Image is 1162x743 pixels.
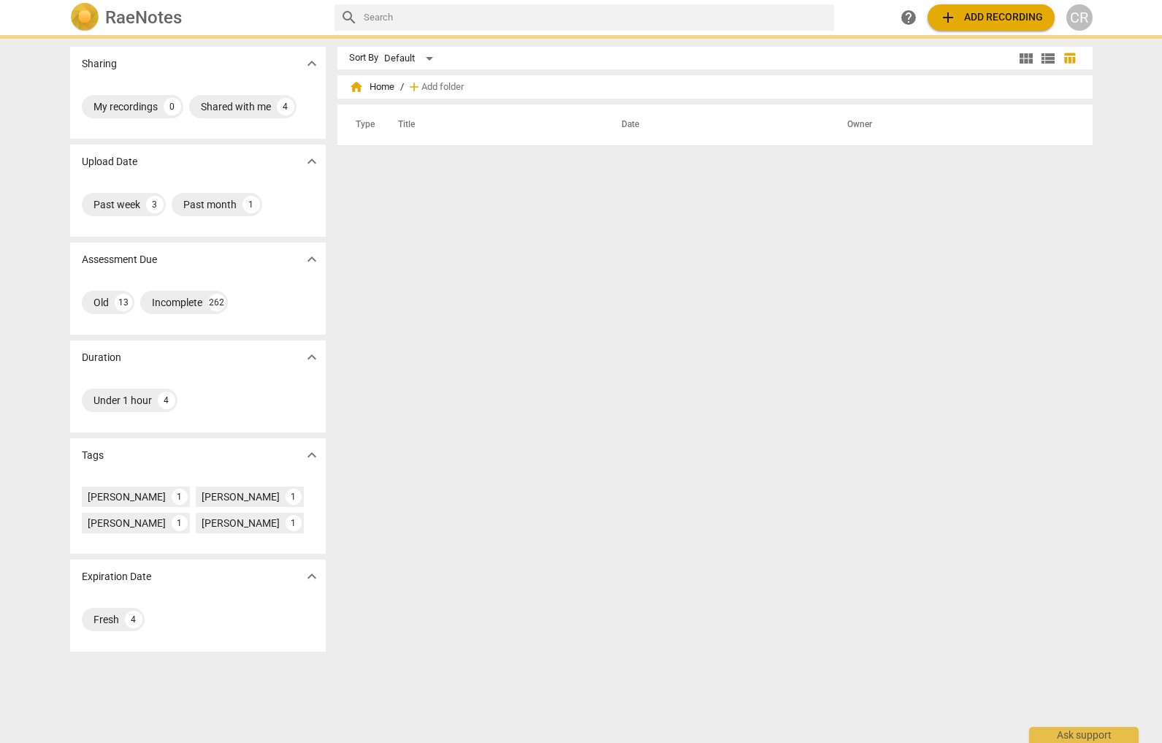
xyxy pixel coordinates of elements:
div: 0 [164,98,181,115]
h2: RaeNotes [105,7,182,28]
p: Tags [82,448,104,463]
img: Logo [70,3,99,32]
div: Under 1 hour [93,393,152,408]
span: Home [349,80,394,94]
div: 1 [172,489,188,505]
span: expand_more [303,568,321,585]
span: home [349,80,364,94]
div: 4 [125,611,142,628]
button: Show more [301,444,323,466]
div: Old [93,295,109,310]
div: 1 [286,489,302,505]
div: 13 [115,294,132,311]
span: add [407,80,421,94]
span: help [900,9,917,26]
span: view_list [1039,50,1057,67]
span: expand_more [303,153,321,170]
div: Ask support [1029,727,1139,743]
span: view_module [1017,50,1035,67]
div: Past month [183,197,237,212]
button: Show more [301,53,323,75]
input: Search [364,6,828,29]
div: 1 [172,515,188,531]
div: 3 [146,196,164,213]
a: Help [895,4,922,31]
span: expand_more [303,348,321,366]
div: Fresh [93,612,119,627]
span: / [400,82,404,93]
th: Owner [830,104,1077,145]
button: Show more [301,346,323,368]
span: table_chart [1063,51,1077,65]
div: 4 [277,98,294,115]
div: [PERSON_NAME] [202,516,280,530]
button: Upload [928,4,1055,31]
div: Sort By [349,53,378,64]
button: List view [1037,47,1059,69]
th: Date [604,104,830,145]
p: Assessment Due [82,252,157,267]
a: LogoRaeNotes [70,3,323,32]
div: Shared with me [201,99,271,114]
p: Upload Date [82,154,137,169]
div: [PERSON_NAME] [88,516,166,530]
div: Incomplete [152,295,202,310]
button: CR [1066,4,1093,31]
span: Add recording [939,9,1043,26]
span: search [340,9,358,26]
th: Title [381,104,604,145]
span: add [939,9,957,26]
span: Add folder [421,82,464,93]
div: 262 [208,294,226,311]
button: Tile view [1015,47,1037,69]
span: expand_more [303,251,321,268]
div: Default [384,47,438,70]
div: 4 [158,392,175,409]
button: Show more [301,150,323,172]
span: expand_more [303,55,321,72]
p: Expiration Date [82,569,151,584]
div: 1 [286,515,302,531]
span: expand_more [303,446,321,464]
div: Past week [93,197,140,212]
button: Table view [1059,47,1081,69]
th: Type [344,104,381,145]
p: Duration [82,350,121,365]
div: [PERSON_NAME] [202,489,280,504]
div: [PERSON_NAME] [88,489,166,504]
button: Show more [301,248,323,270]
p: Sharing [82,56,117,72]
div: My recordings [93,99,158,114]
div: 1 [242,196,260,213]
button: Show more [301,565,323,587]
